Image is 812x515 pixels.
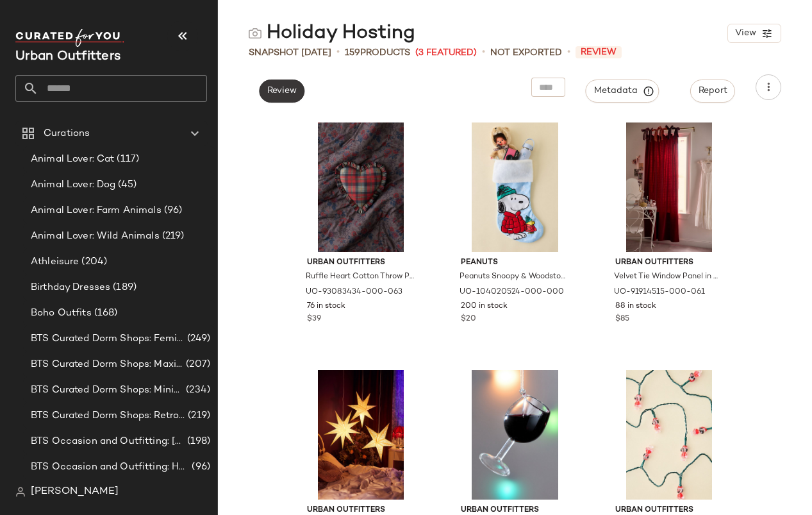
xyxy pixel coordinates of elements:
span: UO-91914515-000-061 [614,287,705,298]
span: 88 in stock [615,301,656,312]
span: (3 Featured) [415,46,477,60]
span: Animal Lover: Dog [31,178,115,192]
div: Holiday Hosting [249,21,415,46]
span: Metadata [593,85,652,97]
img: 93083434_063_b [297,122,426,252]
span: (219) [160,229,185,244]
span: (207) [183,357,210,372]
button: Report [690,80,735,103]
img: svg%3e [249,27,261,40]
span: Birthday Dresses [31,280,110,295]
span: (96) [162,203,183,218]
span: (45) [115,178,137,192]
span: Snapshot [DATE] [249,46,331,60]
span: Peanuts Snoopy & Woodstock Holiday Stocking in Assorted at Urban Outfitters [460,271,568,283]
span: $20 [461,314,476,325]
span: • [567,45,570,60]
img: 91914515_061_b [605,122,734,252]
span: BTS Occasion and Outfitting: Homecoming Dresses [31,460,189,475]
span: (234) [183,383,210,398]
span: 159 [345,48,360,58]
span: Urban Outfitters [307,257,415,269]
button: Metadata [586,80,659,103]
span: (117) [114,152,139,167]
span: Review [576,46,622,58]
span: Urban Outfitters [615,257,724,269]
span: (198) [185,434,210,449]
span: Animal Lover: Farm Animals [31,203,162,218]
img: 101846632_000_b [605,370,734,500]
img: cfy_white_logo.C9jOOHJF.svg [15,29,124,47]
span: (168) [92,306,118,321]
span: $85 [615,314,629,325]
span: (249) [185,332,210,346]
span: (96) [189,460,210,475]
span: Athleisure [31,255,79,269]
button: Review [259,80,304,103]
span: Ruffle Heart Cotton Throw Pillow in Plaid at Urban Outfitters [306,271,414,283]
div: Products [345,46,410,60]
span: Peanuts [461,257,569,269]
img: 69701209_010_b [297,370,426,500]
span: Current Company Name [15,50,120,63]
span: Report [698,86,727,96]
span: (219) [185,409,210,423]
img: 104020524_000_b [451,122,579,252]
span: Not Exported [490,46,562,60]
span: BTS Curated Dorm Shops: Feminine [31,332,185,346]
span: BTS Curated Dorm Shops: Minimalist [31,383,183,398]
span: (204) [79,255,107,269]
span: (189) [110,280,137,295]
span: Velvet Tie Window Panel in Burnt Russet at Urban Outfitters [614,271,722,283]
span: View [734,28,756,38]
button: View [727,24,781,43]
span: Review [267,86,297,96]
span: Boho Outfits [31,306,92,321]
span: BTS Curated Dorm Shops: Retro+ Boho [31,409,185,423]
span: BTS Curated Dorm Shops: Maximalist [31,357,183,372]
span: $39 [307,314,321,325]
span: • [482,45,485,60]
span: BTS Occasion and Outfitting: [PERSON_NAME] to Party [31,434,185,449]
span: UO-104020524-000-000 [460,287,564,298]
img: 104019500_095_b [451,370,579,500]
span: • [336,45,340,60]
span: Animal Lover: Cat [31,152,114,167]
span: Animal Lover: Wild Animals [31,229,160,244]
span: [PERSON_NAME] [31,484,119,500]
span: 200 in stock [461,301,508,312]
span: UO-93083434-000-063 [306,287,402,298]
span: 76 in stock [307,301,345,312]
span: Curations [44,126,90,141]
img: svg%3e [15,487,26,497]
